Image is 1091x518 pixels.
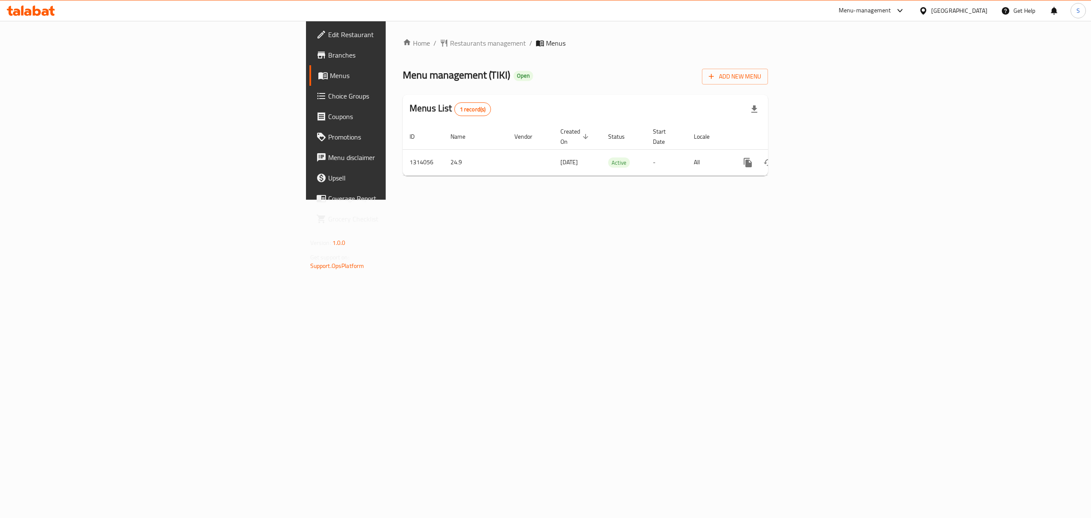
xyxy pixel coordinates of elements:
span: Start Date [653,126,677,147]
div: Total records count [454,102,491,116]
span: Coverage Report [328,193,482,204]
span: Branches [328,50,482,60]
span: Promotions [328,132,482,142]
li: / [529,38,532,48]
span: Coupons [328,111,482,122]
span: Name [450,131,476,142]
a: Upsell [309,168,488,188]
table: enhanced table [403,124,826,176]
span: Version: [310,237,331,248]
h2: Menus List [410,102,491,116]
span: Locale [694,131,721,142]
a: Promotions [309,127,488,147]
span: Menus [546,38,566,48]
span: 1 record(s) [455,105,491,113]
a: Choice Groups [309,86,488,106]
span: Upsell [328,173,482,183]
a: Coupons [309,106,488,127]
span: 1.0.0 [332,237,346,248]
button: Change Status [758,152,779,173]
span: Add New Menu [709,71,761,82]
td: - [646,149,687,175]
span: S [1077,6,1080,15]
span: Get support on: [310,252,349,263]
a: Menus [309,65,488,86]
a: Grocery Checklist [309,209,488,229]
span: Status [608,131,636,142]
span: [DATE] [560,157,578,168]
span: Active [608,158,630,168]
td: All [687,149,731,175]
span: Menus [330,70,482,81]
span: Choice Groups [328,91,482,101]
button: Add New Menu [702,69,768,84]
span: Edit Restaurant [328,29,482,40]
a: Branches [309,45,488,65]
span: Open [514,72,533,79]
div: Export file [744,99,765,119]
div: Active [608,157,630,168]
a: Edit Restaurant [309,24,488,45]
div: [GEOGRAPHIC_DATA] [931,6,987,15]
span: ID [410,131,426,142]
span: Vendor [514,131,543,142]
span: Menu disclaimer [328,152,482,163]
a: Menu disclaimer [309,147,488,168]
nav: breadcrumb [403,38,768,48]
span: Grocery Checklist [328,214,482,224]
a: Support.OpsPlatform [310,260,364,271]
div: Menu-management [839,6,891,16]
th: Actions [731,124,826,150]
button: more [738,152,758,173]
div: Open [514,71,533,81]
a: Coverage Report [309,188,488,209]
span: Created On [560,126,591,147]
